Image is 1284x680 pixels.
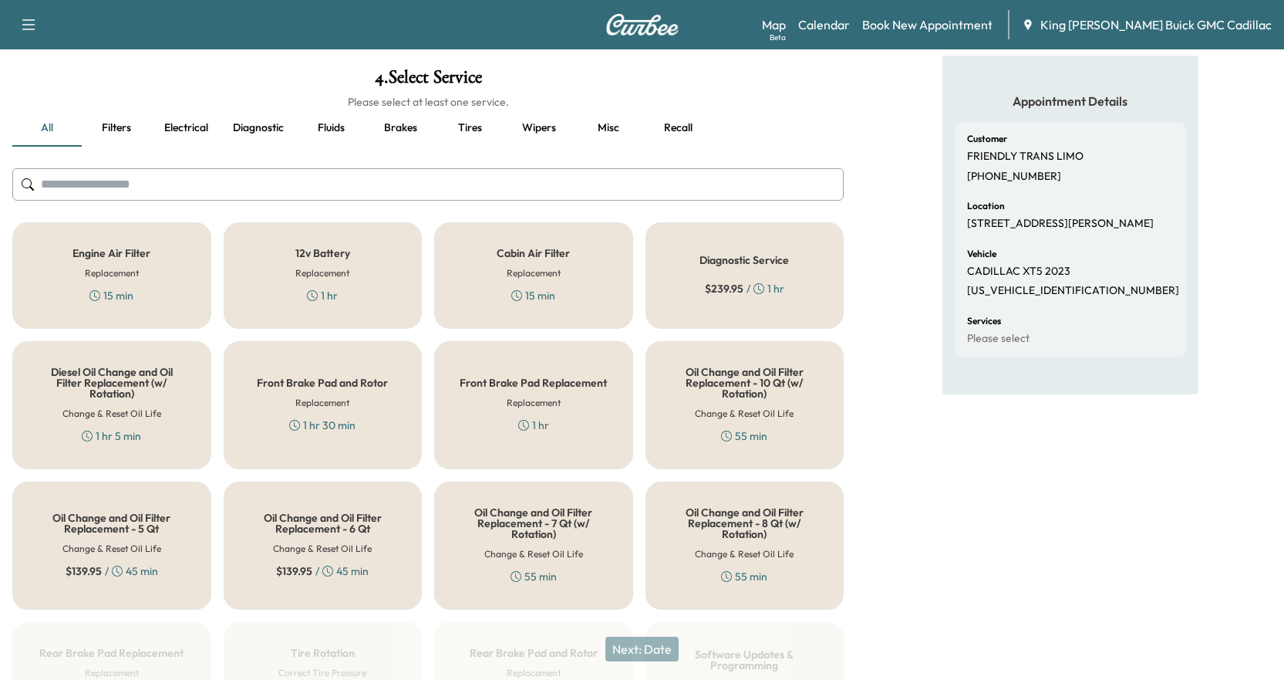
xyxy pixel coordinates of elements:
h6: Change & Reset Oil Life [484,547,583,561]
h6: Location [967,201,1005,211]
button: Brakes [366,110,435,147]
div: 1 hr [307,288,338,303]
h6: Services [967,316,1001,326]
div: 1 hr 30 min [289,418,356,433]
h6: Customer [967,134,1007,144]
h6: Replacement [295,266,349,280]
div: Beta [770,32,786,43]
div: 1 hr [518,418,549,433]
h5: Appointment Details [955,93,1186,110]
div: 15 min [89,288,133,303]
h6: Replacement [507,396,561,410]
button: Filters [82,110,151,147]
h1: 4 . Select Service [12,68,844,94]
a: Book New Appointment [862,15,992,34]
p: [PHONE_NUMBER] [967,170,1061,184]
span: King [PERSON_NAME] Buick GMC Cadillac [1040,15,1272,34]
button: all [12,110,82,147]
button: Misc [574,110,643,147]
h6: Replacement [295,396,349,410]
p: [STREET_ADDRESS][PERSON_NAME] [967,217,1154,231]
h5: Oil Change and Oil Filter Replacement - 5 Qt [38,513,186,534]
span: $ 239.95 [705,281,743,296]
div: basic tabs example [12,110,844,147]
p: CADILLAC XT5 2023 [967,265,1070,279]
div: 15 min [511,288,555,303]
h5: Oil Change and Oil Filter Replacement - 10 Qt (w/ Rotation) [671,367,819,399]
h5: Front Brake Pad and Rotor [257,377,388,388]
h5: Diagnostic Service [699,255,789,266]
button: Fluids [296,110,366,147]
a: Calendar [798,15,850,34]
a: MapBeta [762,15,786,34]
div: / 1 hr [705,281,784,296]
h5: 12v Battery [295,248,350,259]
span: $ 139.95 [276,563,312,579]
h5: Oil Change and Oil Filter Replacement - 8 Qt (w/ Rotation) [671,507,819,540]
div: / 45 min [66,563,158,579]
h6: Change & Reset Oil Life [273,542,372,556]
div: 55 min [721,428,767,444]
h5: Engine Air Filter [72,248,150,259]
h6: Please select at least one service. [12,94,844,110]
div: / 45 min [276,563,369,579]
button: Wipers [504,110,574,147]
h6: Change & Reset Oil Life [695,407,794,421]
h6: Change & Reset Oil Life [62,542,161,556]
h5: Cabin Air Filter [497,248,570,259]
p: FRIENDLY TRANS LIMO [967,150,1083,164]
button: Diagnostic [221,110,296,147]
h6: Change & Reset Oil Life [695,547,794,561]
h5: Diesel Oil Change and Oil Filter Replacement (w/ Rotation) [38,367,186,399]
h5: Oil Change and Oil Filter Replacement - 7 Qt (w/ Rotation) [460,507,608,540]
div: 55 min [721,569,767,584]
img: Curbee Logo [605,14,679,36]
h6: Change & Reset Oil Life [62,407,161,421]
h5: Front Brake Pad Replacement [460,377,607,388]
p: Please select [967,332,1030,346]
button: Electrical [151,110,221,147]
h6: Replacement [85,266,139,280]
div: 55 min [511,569,557,584]
p: [US_VEHICLE_IDENTIFICATION_NUMBER] [967,284,1179,298]
span: $ 139.95 [66,563,102,579]
div: 1 hr 5 min [82,428,141,444]
h5: Oil Change and Oil Filter Replacement - 6 Qt [249,513,397,534]
h6: Vehicle [967,249,996,259]
button: Recall [643,110,713,147]
button: Tires [435,110,504,147]
h6: Replacement [507,266,561,280]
